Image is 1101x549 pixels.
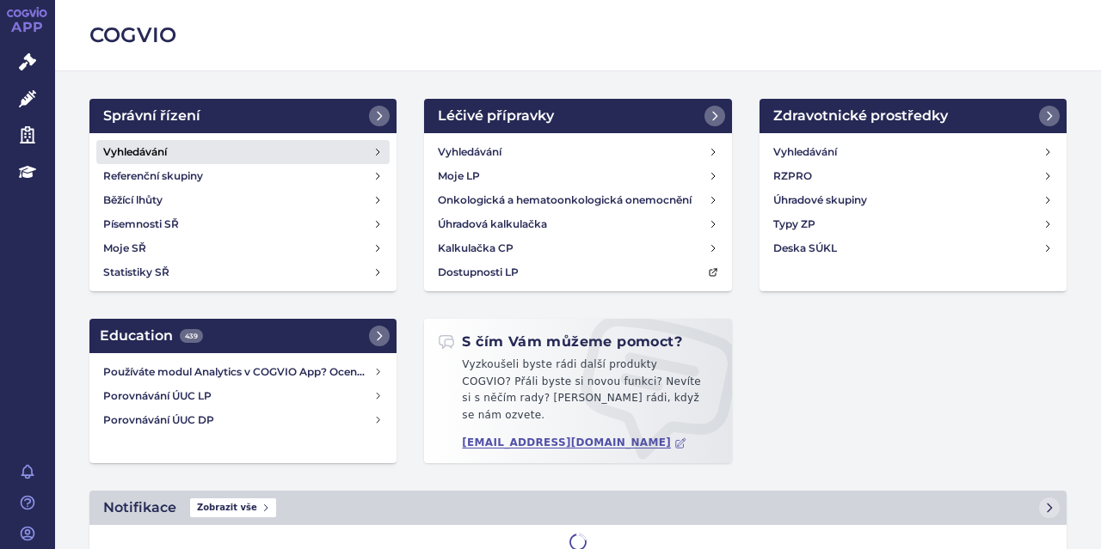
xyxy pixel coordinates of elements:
[103,106,200,126] h2: Správní řízení
[431,260,724,284] a: Dostupnosti LP
[438,168,480,185] h4: Moje LP
[103,412,373,429] h4: Porovnávání ÚUC DP
[103,143,167,161] h4: Vyhledávání
[89,99,397,133] a: Správní řízení
[96,212,390,236] a: Písemnosti SŘ
[96,188,390,212] a: Běžící lhůty
[438,264,519,281] h4: Dostupnosti LP
[438,240,514,257] h4: Kalkulačka CP
[766,236,1060,260] a: Deska SÚKL
[438,192,692,209] h4: Onkologická a hematoonkologická onemocnění
[766,212,1060,236] a: Typy ZP
[103,264,169,281] h4: Statistiky SŘ
[431,212,724,236] a: Úhradová kalkulačka
[438,332,682,351] h2: S čím Vám můžeme pomoct?
[766,188,1060,212] a: Úhradové skupiny
[89,21,1067,50] h2: COGVIO
[424,99,731,133] a: Léčivé přípravky
[96,408,390,432] a: Porovnávání ÚUC DP
[438,357,717,430] p: Vyzkoušeli byste rádi další produkty COGVIO? Přáli byste si novou funkci? Nevíte si s něčím rady?...
[100,326,203,346] h2: Education
[103,168,203,185] h4: Referenční skupiny
[760,99,1067,133] a: Zdravotnické prostředky
[180,329,203,343] span: 439
[103,240,146,257] h4: Moje SŘ
[766,140,1060,164] a: Vyhledávání
[773,192,867,209] h4: Úhradové skupiny
[103,192,163,209] h4: Běžící lhůty
[438,216,547,233] h4: Úhradová kalkulačka
[96,236,390,260] a: Moje SŘ
[103,363,373,381] h4: Používáte modul Analytics v COGVIO App? Oceníme Vaši zpětnou vazbu!
[190,498,276,517] span: Zobrazit vše
[96,164,390,188] a: Referenční skupiny
[773,216,815,233] h4: Typy ZP
[96,360,390,384] a: Používáte modul Analytics v COGVIO App? Oceníme Vaši zpětnou vazbu!
[89,319,397,353] a: Education439
[462,436,686,449] a: [EMAIL_ADDRESS][DOMAIN_NAME]
[96,260,390,284] a: Statistiky SŘ
[103,387,373,405] h4: Porovnávání ÚUC LP
[431,164,724,188] a: Moje LP
[431,140,724,164] a: Vyhledávání
[773,168,812,185] h4: RZPRO
[773,143,837,161] h4: Vyhledávání
[773,240,837,257] h4: Deska SÚKL
[431,188,724,212] a: Onkologická a hematoonkologická onemocnění
[766,164,1060,188] a: RZPRO
[431,236,724,260] a: Kalkulačka CP
[96,384,390,408] a: Porovnávání ÚUC LP
[89,491,1067,525] a: NotifikaceZobrazit vše
[103,497,176,518] h2: Notifikace
[438,143,501,161] h4: Vyhledávání
[96,140,390,164] a: Vyhledávání
[103,216,179,233] h4: Písemnosti SŘ
[773,106,948,126] h2: Zdravotnické prostředky
[438,106,554,126] h2: Léčivé přípravky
